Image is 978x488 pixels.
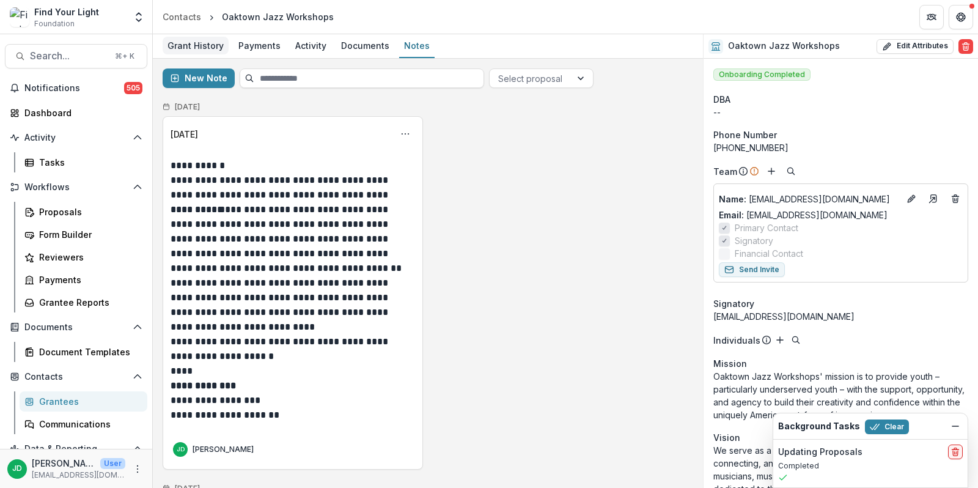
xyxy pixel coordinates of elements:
button: Dismiss [948,419,963,434]
span: Phone Number [713,128,777,141]
span: Vision [713,431,740,444]
nav: breadcrumb [158,8,339,26]
a: Grant History [163,34,229,58]
a: Email: [EMAIL_ADDRESS][DOMAIN_NAME] [719,209,888,221]
button: Edit [904,191,919,206]
button: Options [395,124,415,144]
img: Find Your Light [10,7,29,27]
span: Activity [24,133,128,143]
div: [DATE] [171,128,198,141]
button: delete [948,445,963,459]
div: [PHONE_NUMBER] [713,141,968,154]
a: Activity [290,34,331,58]
button: Search [789,333,803,347]
button: More [130,462,145,476]
span: Notifications [24,83,124,94]
a: Grantees [20,391,147,412]
div: Activity [290,37,331,54]
a: Notes [399,34,435,58]
div: Jeffrey Dollinger [12,465,22,473]
div: Find Your Light [34,6,99,18]
div: Reviewers [39,251,138,264]
button: Open Contacts [5,367,147,386]
a: Payments [20,270,147,290]
div: -- [713,106,968,119]
div: Grantees [39,395,138,408]
a: Dashboard [5,103,147,123]
div: Payments [233,37,285,54]
a: Go to contact [924,189,943,209]
button: Deletes [948,191,963,206]
span: Workflows [24,182,128,193]
span: Contacts [24,372,128,382]
h2: [DATE] [175,103,200,111]
button: Send Invite [719,262,785,277]
div: Notes [399,37,435,54]
button: Add [764,164,779,179]
a: Name: [EMAIL_ADDRESS][DOMAIN_NAME] [719,193,899,205]
button: Get Help [949,5,973,29]
span: Name : [719,194,746,204]
p: [PERSON_NAME] [193,444,254,455]
div: Contacts [163,10,201,23]
p: [EMAIL_ADDRESS][DOMAIN_NAME] [719,193,899,205]
div: Proposals [39,205,138,218]
button: Clear [865,420,909,434]
a: Tasks [20,152,147,172]
a: Contacts [158,8,206,26]
button: Add [773,333,787,347]
p: [PERSON_NAME] [32,457,95,470]
h2: Background Tasks [778,421,860,432]
button: Delete [958,39,973,54]
div: Oaktown Jazz Workshops [222,10,334,23]
div: Grantee Reports [39,296,138,309]
a: Payments [233,34,285,58]
a: Document Templates [20,342,147,362]
button: Search [784,164,798,179]
h2: Updating Proposals [778,447,862,457]
span: Mission [713,357,747,370]
button: Notifications505 [5,78,147,98]
span: DBA [713,93,730,106]
span: Search... [30,50,108,62]
h2: Oaktown Jazz Workshops [728,41,840,51]
div: Document Templates [39,346,138,358]
span: Email: [719,210,744,220]
span: Documents [24,322,128,333]
span: Signatory [735,234,773,247]
div: Payments [39,273,138,286]
button: Open Activity [5,128,147,147]
span: Financial Contact [735,247,803,260]
a: Proposals [20,202,147,222]
button: Partners [919,5,944,29]
a: Grantee Reports [20,292,147,312]
span: Foundation [34,18,75,29]
div: Dashboard [24,106,138,119]
p: Individuals [713,334,760,347]
span: Primary Contact [735,221,798,234]
button: New Note [163,68,235,88]
div: Jeffrey Dollinger [177,446,185,453]
p: Oaktown Jazz Workshops' mission is to provide youth – particularly underserved youth – with the s... [713,370,968,421]
div: Communications [39,418,138,431]
div: Documents [336,37,394,54]
button: Open entity switcher [130,5,147,29]
button: Open Workflows [5,177,147,197]
p: User [100,458,125,469]
div: ⌘ + K [112,50,137,63]
button: Edit Attributes [877,39,954,54]
button: Search... [5,44,147,68]
div: Form Builder [39,228,138,241]
p: [EMAIL_ADDRESS][DOMAIN_NAME] [32,470,125,481]
a: Reviewers [20,247,147,267]
span: Onboarding Completed [713,68,811,81]
p: Team [713,165,737,178]
a: Communications [20,414,147,434]
button: Open Data & Reporting [5,439,147,459]
a: Form Builder [20,224,147,245]
a: Documents [336,34,394,58]
div: Tasks [39,156,138,169]
span: Data & Reporting [24,444,128,454]
span: 505 [124,82,142,94]
div: [EMAIL_ADDRESS][DOMAIN_NAME] [713,310,968,323]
